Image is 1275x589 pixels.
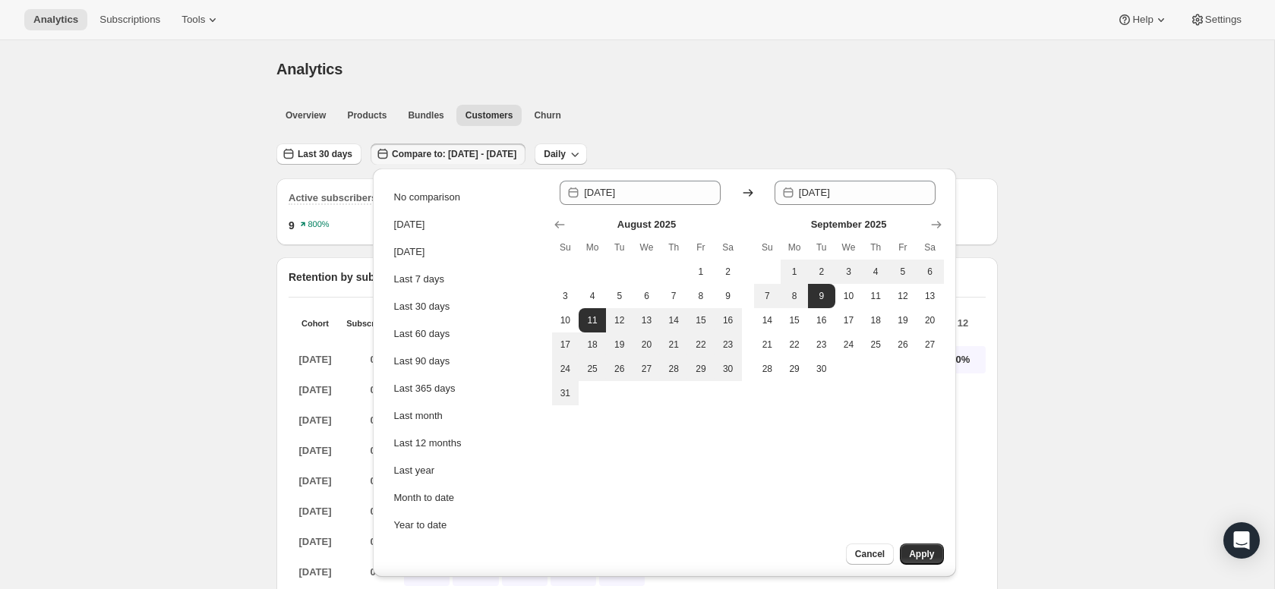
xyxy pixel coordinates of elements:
span: 23 [721,339,736,351]
div: Last 60 days [394,326,450,342]
span: 21 [760,339,775,351]
span: 27 [639,363,655,375]
button: Thursday August 21 2025 [660,332,687,357]
p: 0% [940,346,986,373]
button: Last 30 days [276,143,361,165]
span: 17 [558,339,573,351]
div: Month to date [394,490,455,506]
button: Monday September 29 2025 [781,357,808,381]
button: Friday August 1 2025 [687,260,715,284]
button: Last year [390,458,541,483]
span: Sa [923,241,938,254]
button: Wednesday August 13 2025 [633,308,661,332]
button: Friday September 5 2025 [889,260,917,284]
button: Wednesday August 20 2025 [633,332,661,357]
p: 0 [346,468,399,495]
span: 25 [585,363,600,375]
span: 3 [558,290,573,302]
span: Tu [814,241,829,254]
button: Settings [1181,9,1251,30]
span: 16 [814,314,829,326]
p: Cohort [289,319,342,328]
button: End of range Tuesday September 9 2025 [808,284,835,308]
span: 26 [895,339,910,351]
button: Last 365 days [390,376,541,401]
button: Monday September 1 2025 [781,260,808,284]
p: [DATE] [289,559,342,586]
p: 0 [346,528,399,556]
button: Tuesday September 16 2025 [808,308,835,332]
span: Cancel [855,548,885,560]
span: 24 [558,363,573,375]
span: Th [666,241,681,254]
span: Customers [466,109,513,121]
span: Bundles [408,109,443,121]
div: [DATE] [394,244,425,260]
p: [DATE] [289,376,342,404]
button: Sunday August 24 2025 [552,357,579,381]
span: 20 [923,314,938,326]
span: 5 [895,266,910,278]
div: [DATE] [394,217,425,232]
span: 6 [923,266,938,278]
span: Fr [693,241,709,254]
button: Tuesday September 23 2025 [808,332,835,357]
button: Start of range Monday August 11 2025 [579,308,606,332]
button: Sunday August 10 2025 [552,308,579,332]
span: 31 [558,387,573,399]
th: Sunday [552,235,579,260]
button: Tuesday August 12 2025 [606,308,633,332]
th: Monday [781,235,808,260]
button: Year to date [390,513,541,537]
button: Tuesday August 26 2025 [606,357,633,381]
span: 22 [787,339,802,351]
span: Products [347,109,387,121]
span: 29 [693,363,709,375]
button: [DATE] [390,213,541,237]
span: Fr [895,241,910,254]
span: 1 [693,266,709,278]
span: Sa [721,241,736,254]
span: 13 [923,290,938,302]
span: 7 [760,290,775,302]
button: Subscriptions [90,9,169,30]
p: 0 [346,407,399,434]
button: Wednesday August 27 2025 [633,357,661,381]
button: [DATE] [390,240,541,264]
span: Compare to: [DATE] - [DATE] [392,148,516,160]
span: Apply [909,548,934,560]
button: Analytics [24,9,87,30]
th: Friday [889,235,917,260]
div: Last year [394,463,434,478]
span: Th [868,241,883,254]
span: Churn [534,109,560,121]
button: Last 60 days [390,322,541,346]
button: Friday September 26 2025 [889,332,917,357]
button: Daily [535,143,587,165]
p: Retention by subscription cohort [289,269,986,285]
button: Sunday September 7 2025 [754,284,781,308]
button: Saturday August 9 2025 [715,284,742,308]
span: Tu [612,241,627,254]
button: Wednesday August 6 2025 [633,284,661,308]
button: Sunday September 28 2025 [754,357,781,381]
text: 800% [308,220,329,229]
button: Last 90 days [390,349,541,373]
p: [DATE] [289,407,342,434]
th: Sunday [754,235,781,260]
button: Saturday September 6 2025 [917,260,944,284]
button: Last 30 days [390,294,541,319]
span: 25 [868,339,883,351]
button: Thursday August 14 2025 [660,308,687,332]
span: 22 [693,339,709,351]
span: Settings [1205,14,1242,26]
span: Mo [787,241,802,254]
p: [DATE] [289,346,342,373]
div: Last 365 days [394,381,456,396]
button: Saturday August 2 2025 [715,260,742,284]
span: 29 [787,363,802,375]
span: 27 [923,339,938,351]
span: Overview [286,109,326,121]
span: 18 [868,314,883,326]
span: 9 [814,290,829,302]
